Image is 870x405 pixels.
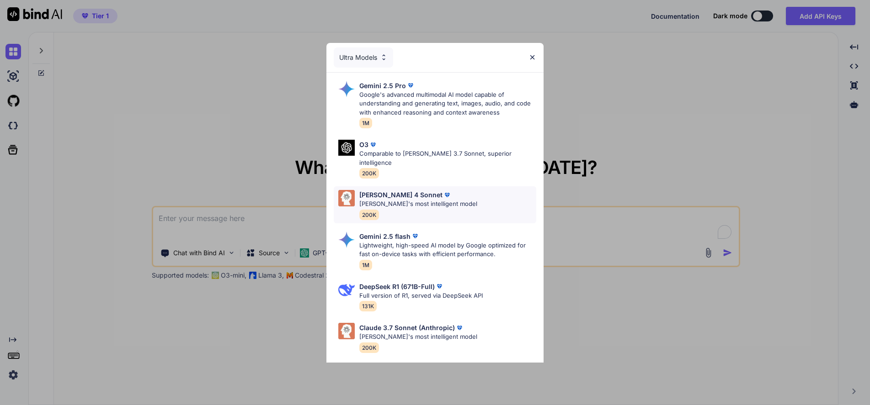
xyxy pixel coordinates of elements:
p: Full version of R1, served via DeepSeek API [359,291,483,300]
img: premium [411,231,420,241]
p: [PERSON_NAME]'s most intelligent model [359,332,477,342]
p: [PERSON_NAME]'s most intelligent model [359,200,477,209]
p: O3 [359,140,368,149]
span: 200K [359,342,379,353]
p: [PERSON_NAME] 4 Sonnet [359,190,443,200]
img: close [528,53,536,61]
img: Pick Models [380,53,388,61]
span: 200K [359,168,379,179]
div: Ultra Models [334,47,393,68]
span: 131K [359,301,377,311]
span: 200K [359,210,379,220]
p: Claude 3.7 Sonnet (Anthropic) [359,323,455,332]
p: Gemini 2.5 Pro [359,81,406,90]
p: Lightweight, high-speed AI model by Google optimized for fast on-device tasks with efficient perf... [359,241,537,259]
p: Gemini 2.5 flash [359,231,411,241]
img: Pick Models [338,323,355,339]
img: premium [443,190,452,200]
img: premium [368,140,378,149]
p: DeepSeek R1 (671B-Full) [359,282,435,291]
img: premium [406,81,415,90]
img: Pick Models [338,81,355,97]
span: 1M [359,260,372,270]
img: Pick Models [338,282,355,298]
img: Pick Models [338,140,355,156]
img: premium [435,282,444,291]
span: 1M [359,118,372,128]
img: premium [455,323,464,332]
img: Pick Models [338,231,355,248]
img: Pick Models [338,190,355,206]
p: Comparable to [PERSON_NAME] 3.7 Sonnet, superior intelligence [359,149,537,167]
p: Google's advanced multimodal AI model capable of understanding and generating text, images, audio... [359,90,537,117]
